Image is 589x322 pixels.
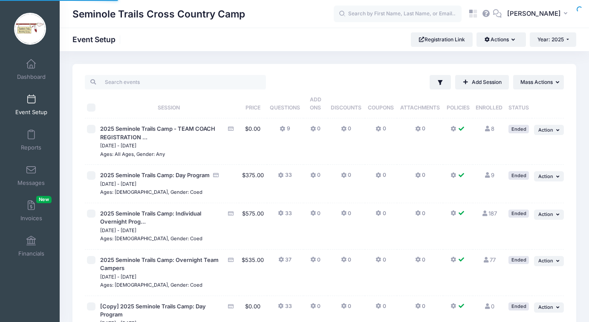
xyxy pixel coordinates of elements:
a: Dashboard [11,55,52,84]
th: Status [506,89,532,118]
button: 0 [310,125,320,137]
th: Enrolled [473,89,506,118]
button: 33 [278,302,292,315]
button: 9 [280,125,290,137]
th: Attachments [397,89,443,118]
button: 33 [278,210,292,222]
small: [DATE] - [DATE] [100,227,136,233]
i: Accepting Credit Card Payments [227,257,234,263]
span: Questions [270,104,300,111]
img: Seminole Trails Cross Country Camp [14,13,46,45]
i: Accepting Credit Card Payments [213,172,219,178]
i: Accepting Credit Card Payments [227,304,234,309]
th: Price [239,89,266,118]
div: Ended [508,302,529,310]
th: Policies [443,89,472,118]
small: Ages: [DEMOGRAPHIC_DATA], Gender: Coed [100,189,202,195]
span: [PERSON_NAME] [507,9,561,18]
button: 0 [310,256,320,268]
td: $575.00 [239,203,266,250]
small: [DATE] - [DATE] [100,274,136,280]
i: Accepting Credit Card Payments [227,211,234,216]
div: Ended [508,256,529,264]
span: 2025 Seminole Trails Camp: Day Program [100,172,210,178]
button: Action [534,302,564,313]
span: Policies [447,104,470,111]
span: Action [538,173,553,179]
a: Registration Link [411,32,473,47]
button: 0 [375,302,386,315]
a: 0 [484,303,494,310]
span: Add Ons [310,96,321,111]
span: Reports [21,144,41,151]
button: 0 [341,256,351,268]
button: Year: 2025 [530,32,576,47]
th: Add Ons [303,89,328,118]
div: Ended [508,171,529,179]
button: Action [534,171,564,181]
button: 0 [375,256,386,268]
span: Dashboard [17,73,46,80]
button: 0 [415,302,425,315]
span: Invoices [20,215,42,222]
button: 0 [415,210,425,222]
a: InvoicesNew [11,196,52,226]
button: 0 [415,125,425,137]
span: 2025 Seminole Trails Camp: Individual Overnight Prog... [100,210,201,225]
button: 33 [278,171,292,184]
h1: Seminole Trails Cross Country Camp [72,4,245,24]
small: Ages: [DEMOGRAPHIC_DATA], Gender: Coed [100,236,202,241]
div: Ended [508,210,529,218]
button: 0 [341,171,351,184]
th: Questions [267,89,303,118]
button: Action [534,210,564,220]
a: 187 [482,210,497,217]
h1: Event Setup [72,35,123,44]
button: 0 [415,171,425,184]
button: [PERSON_NAME] [502,4,576,24]
span: Financials [18,250,44,257]
button: 0 [375,210,386,222]
th: Session [98,89,239,118]
input: Search by First Name, Last Name, or Email... [334,6,462,23]
span: Year: 2025 [537,36,564,43]
span: Attachments [400,104,440,111]
a: 8 [484,125,494,132]
button: 0 [341,125,351,137]
button: 0 [310,302,320,315]
th: Discounts [328,89,365,118]
span: [Copy] 2025 Seminole Trails Camp: Day Program [100,303,206,318]
a: 77 [483,256,496,263]
input: Search events [85,75,266,89]
td: $535.00 [239,250,266,296]
span: Event Setup [15,109,47,116]
span: 2025 Seminole Trails Camp: Overnight Team Campers [100,256,219,272]
span: New [36,196,52,203]
span: Action [538,304,553,310]
a: Financials [11,231,52,261]
button: 0 [375,125,386,137]
span: Action [538,258,553,264]
a: Event Setup [11,90,52,120]
span: Messages [17,179,45,187]
button: 0 [415,256,425,268]
td: $375.00 [239,165,266,203]
small: [DATE] - [DATE] [100,181,136,187]
span: 2025 Seminole Trails Camp - TEAM COACH REGISTRATION ... [100,125,215,141]
button: 0 [341,302,351,315]
button: Actions [476,32,525,47]
button: Action [534,256,564,266]
i: Accepting Credit Card Payments [227,126,234,132]
span: Coupons [368,104,394,111]
span: Action [538,127,553,133]
button: 0 [310,171,320,184]
small: Ages: [DEMOGRAPHIC_DATA], Gender: Coed [100,282,202,288]
th: Coupons [365,89,397,118]
button: 0 [341,210,351,222]
a: Add Session [455,75,509,89]
a: 9 [484,172,494,178]
small: Ages: All Ages, Gender: Any [100,151,165,157]
button: Mass Actions [513,75,564,89]
small: [DATE] - [DATE] [100,143,136,149]
span: Action [538,211,553,217]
